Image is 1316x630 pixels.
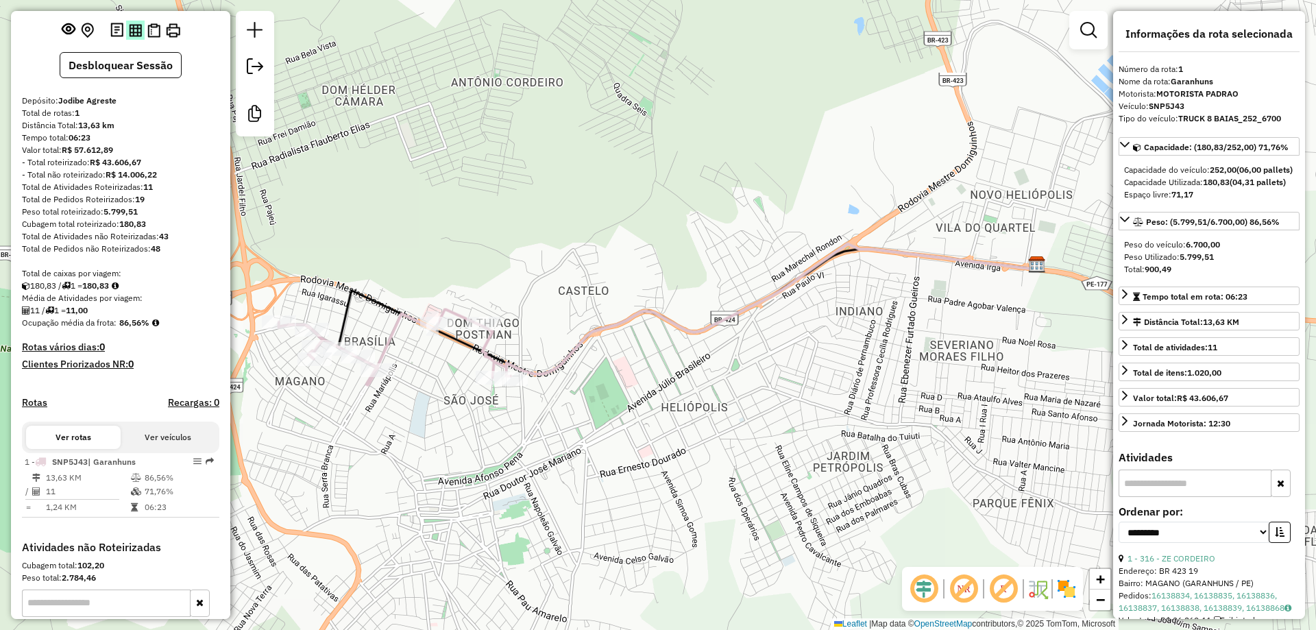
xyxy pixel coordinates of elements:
[831,618,1119,630] div: Map data © contributors,© 2025 TomTom, Microsoft
[241,16,269,47] a: Nova sessão e pesquisa
[144,500,213,514] td: 06:23
[1269,522,1291,543] button: Ordem crescente
[1119,287,1300,305] a: Tempo total em rota: 06:23
[1180,252,1214,262] strong: 5.799,51
[45,306,54,315] i: Total de rotas
[22,267,219,280] div: Total de caixas por viagem:
[1119,63,1300,75] div: Número da rota:
[1124,176,1294,189] div: Capacidade Utilizada:
[1119,75,1300,88] div: Nome da rota:
[1230,177,1286,187] strong: (04,31 pallets)
[82,280,109,291] strong: 180,83
[22,218,219,230] div: Cubagem total roteirizado:
[241,100,269,131] a: Criar modelo
[22,541,219,554] h4: Atividades não Roteirizadas
[22,341,219,353] h4: Rotas vários dias:
[22,572,219,584] div: Peso total:
[1119,337,1300,356] a: Total de atividades:11
[151,243,160,254] strong: 48
[1156,88,1239,99] strong: MOTORISTA PADRAO
[1119,88,1300,100] div: Motorista:
[1186,239,1220,250] strong: 6.700,00
[987,572,1020,605] span: Exibir rótulo
[108,20,126,41] button: Logs desbloquear sessão
[1128,553,1215,564] a: 1 - 316 - ZE CORDEIRO
[1124,164,1294,176] div: Capacidade do veículo:
[947,572,980,605] span: Exibir NR
[1177,393,1228,403] strong: R$ 43.606,67
[1133,367,1221,379] div: Total de itens:
[131,487,141,496] i: % de utilização da cubagem
[22,280,219,292] div: 180,83 / 1 =
[22,206,219,218] div: Peso total roteirizado:
[1027,578,1049,600] img: Fluxo de ruas
[1149,101,1184,111] strong: SNP5J43
[152,319,159,327] em: Média calculada utilizando a maior ocupação (%Peso ou %Cubagem) de cada rota da sessão. Rotas cro...
[25,500,32,514] td: =
[22,95,219,107] div: Depósito:
[77,560,104,570] strong: 102,20
[58,95,117,106] strong: Jodibe Agreste
[1119,363,1300,381] a: Total de itens:1.020,00
[45,485,130,498] td: 11
[1124,251,1294,263] div: Peso Utilizado:
[1144,142,1289,152] span: Capacidade: (180,83/252,00) 71,76%
[22,119,219,132] div: Distância Total:
[907,572,940,605] span: Ocultar deslocamento
[1119,413,1300,432] a: Jornada Motorista: 12:30
[60,52,182,78] button: Desbloquear Sessão
[834,619,867,629] a: Leaflet
[1208,342,1217,352] strong: 11
[1133,392,1228,404] div: Valor total:
[1096,570,1105,587] span: +
[22,282,30,290] i: Cubagem total roteirizado
[1119,590,1300,614] div: Pedidos:
[1171,189,1193,199] strong: 71,17
[1119,112,1300,125] div: Tipo do veículo:
[22,181,219,193] div: Total de Atividades Roteirizadas:
[1119,577,1300,590] div: Bairro: MAGANO (GARANHUNS / PE)
[1119,137,1300,156] a: Capacidade: (180,83/252,00) 71,76%
[22,317,117,328] span: Ocupação média da frota:
[1124,239,1220,250] span: Peso do veículo:
[1284,604,1291,612] i: Observações
[1096,591,1105,608] span: −
[1119,565,1300,577] div: Endereço: BR 423 19
[1119,451,1300,464] h4: Atividades
[22,397,47,409] a: Rotas
[112,282,119,290] i: Meta Caixas/viagem: 1,00 Diferença: 179,83
[1124,189,1294,201] div: Espaço livre:
[1203,177,1230,187] strong: 180,83
[25,485,32,498] td: /
[144,485,213,498] td: 71,76%
[69,132,90,143] strong: 06:23
[121,426,215,449] button: Ver veículos
[22,359,219,370] h4: Clientes Priorizados NR:
[45,500,130,514] td: 1,24 KM
[1203,317,1239,327] span: 13,63 KM
[22,169,219,181] div: - Total não roteirizado:
[1090,569,1110,590] a: Zoom in
[106,169,157,180] strong: R$ 14.006,22
[1214,615,1264,625] span: Exibir todos
[88,457,136,467] span: | Garanhuns
[193,457,202,465] em: Opções
[22,243,219,255] div: Total de Pedidos não Roteirizados:
[1119,614,1300,627] div: Valor total: R$ 36.260,44
[1119,590,1291,613] a: 16138834, 16138835, 16138836, 16138837, 16138838, 16138839, 16138868
[62,572,96,583] strong: 2.784,46
[1119,233,1300,281] div: Peso: (5.799,51/6.700,00) 86,56%
[22,304,219,317] div: 11 / 1 =
[143,182,153,192] strong: 11
[1133,316,1239,328] div: Distância Total:
[1145,264,1171,274] strong: 900,49
[1146,217,1280,227] span: Peso: (5.799,51/6.700,00) 86,56%
[163,21,183,40] button: Imprimir Rotas
[25,457,136,467] span: 1 -
[1133,417,1230,430] div: Jornada Motorista: 12:30
[1119,503,1300,520] label: Ordenar por:
[62,282,71,290] i: Total de rotas
[1178,64,1183,74] strong: 1
[1119,212,1300,230] a: Peso: (5.799,51/6.700,00) 86,56%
